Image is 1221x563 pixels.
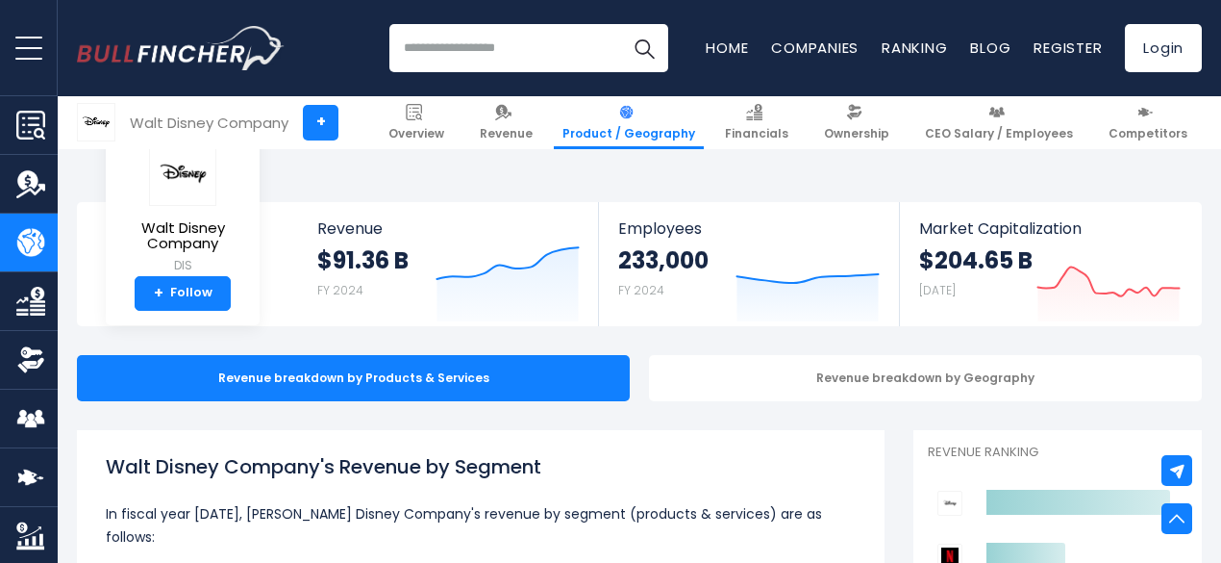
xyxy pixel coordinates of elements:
[925,126,1073,141] span: CEO Salary / Employees
[937,491,962,516] img: Walt Disney Company competitors logo
[771,38,859,58] a: Companies
[620,24,668,72] button: Search
[480,126,533,141] span: Revenue
[815,96,898,149] a: Ownership
[919,245,1033,275] strong: $204.65 B
[77,26,285,70] img: Bullfincher logo
[388,126,444,141] span: Overview
[649,355,1202,401] div: Revenue breakdown by Geography
[317,245,409,275] strong: $91.36 B
[16,345,45,374] img: Ownership
[919,219,1181,238] span: Market Capitalization
[599,202,898,326] a: Employees 233,000 FY 2024
[471,96,541,149] a: Revenue
[317,219,580,238] span: Revenue
[554,96,704,149] a: Product / Geography
[149,141,216,206] img: DIS logo
[1109,126,1187,141] span: Competitors
[154,285,163,302] strong: +
[716,96,797,149] a: Financials
[824,126,889,141] span: Ownership
[303,105,338,141] a: +
[882,38,947,58] a: Ranking
[900,202,1200,326] a: Market Capitalization $204.65 B [DATE]
[919,282,956,298] small: [DATE]
[562,126,695,141] span: Product / Geography
[618,219,879,238] span: Employees
[121,220,244,252] span: Walt Disney Company
[120,141,245,276] a: Walt Disney Company DIS
[380,96,453,149] a: Overview
[916,96,1082,149] a: CEO Salary / Employees
[121,257,244,274] small: DIS
[1034,38,1102,58] a: Register
[298,202,599,326] a: Revenue $91.36 B FY 2024
[928,445,1187,461] p: Revenue Ranking
[1125,24,1202,72] a: Login
[618,245,709,275] strong: 233,000
[106,502,856,549] p: In fiscal year [DATE], [PERSON_NAME] Disney Company's revenue by segment (products & services) ar...
[970,38,1010,58] a: Blog
[106,452,856,481] h1: Walt Disney Company's Revenue by Segment
[725,126,788,141] span: Financials
[618,282,664,298] small: FY 2024
[706,38,748,58] a: Home
[1100,96,1196,149] a: Competitors
[77,355,630,401] div: Revenue breakdown by Products & Services
[130,112,288,134] div: Walt Disney Company
[135,276,231,311] a: +Follow
[77,26,284,70] a: Go to homepage
[78,104,114,141] img: DIS logo
[317,282,363,298] small: FY 2024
